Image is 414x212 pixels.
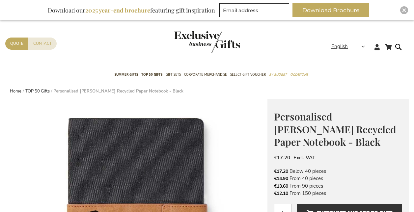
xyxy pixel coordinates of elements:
[274,175,288,182] span: €14.90
[85,6,150,14] b: 2025 year-end brochure
[400,6,408,14] div: Close
[274,190,402,197] li: From 150 pieces
[219,3,291,19] form: marketing offers and promotions
[402,8,406,12] img: Close
[141,71,162,78] span: TOP 50 Gifts
[269,71,287,78] span: By Budget
[274,183,288,189] span: €13.60
[45,3,218,17] div: Download our featuring gift inspiration
[28,38,57,50] a: Contact
[274,168,402,175] li: Below 40 pieces
[166,71,181,78] span: Gift Sets
[274,110,396,148] span: Personalised [PERSON_NAME] Recycled Paper Notebook - Black
[331,43,348,50] span: English
[219,3,289,17] input: Email address
[331,43,369,50] div: English
[184,71,227,78] span: Corporate Merchandise
[274,168,288,174] span: €17.20
[230,71,266,78] span: Select Gift Voucher
[174,31,207,53] a: store logo
[292,3,369,17] button: Download Brochure
[274,190,288,197] span: €12.10
[274,154,290,161] span: €17.20
[290,71,308,78] span: Occasions
[293,154,315,161] span: Excl. VAT
[25,88,50,94] a: TOP 50 Gifts
[274,182,402,190] li: From 90 pieces
[115,71,138,78] span: Summer Gifts
[174,31,240,53] img: Exclusive Business gifts logo
[10,88,21,94] a: Home
[53,88,183,94] strong: Personalised [PERSON_NAME] Recycled Paper Notebook - Black
[274,175,402,182] li: From 40 pieces
[5,38,28,50] a: Quote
